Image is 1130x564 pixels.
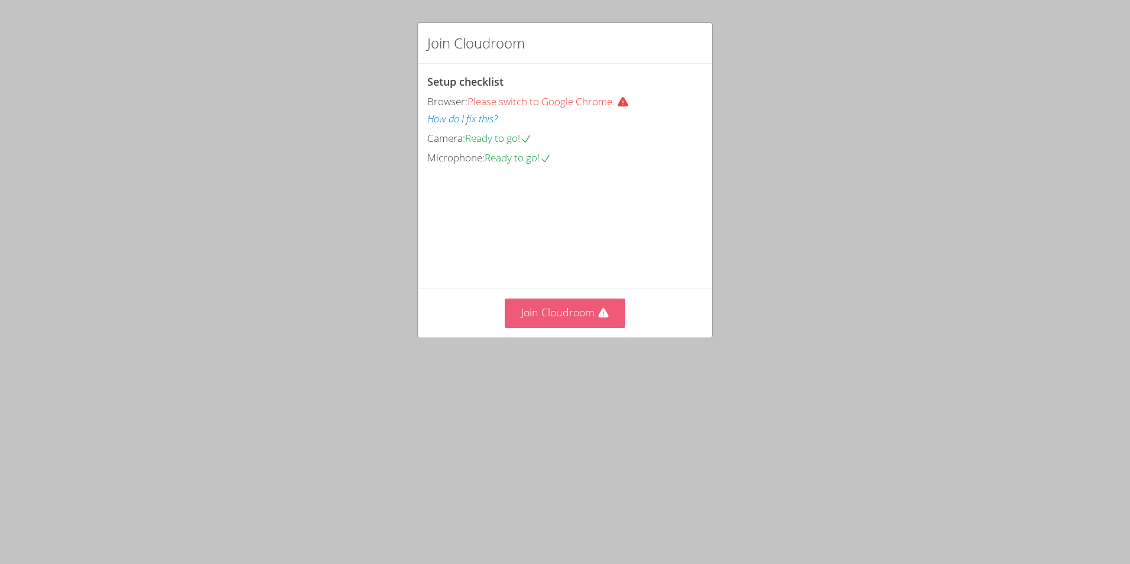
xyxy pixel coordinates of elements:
span: Ready to go! [465,131,532,145]
button: How do I fix this? [427,111,498,128]
span: Ready to go! [485,151,551,164]
span: Please switch to Google Chrome. [467,95,638,108]
span: Setup checklist [427,74,504,89]
span: Browser: [427,95,467,108]
span: Microphone: [427,151,485,164]
h2: Join Cloudroom [427,33,525,54]
button: Join Cloudroom [505,299,626,328]
span: Camera: [427,131,465,145]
